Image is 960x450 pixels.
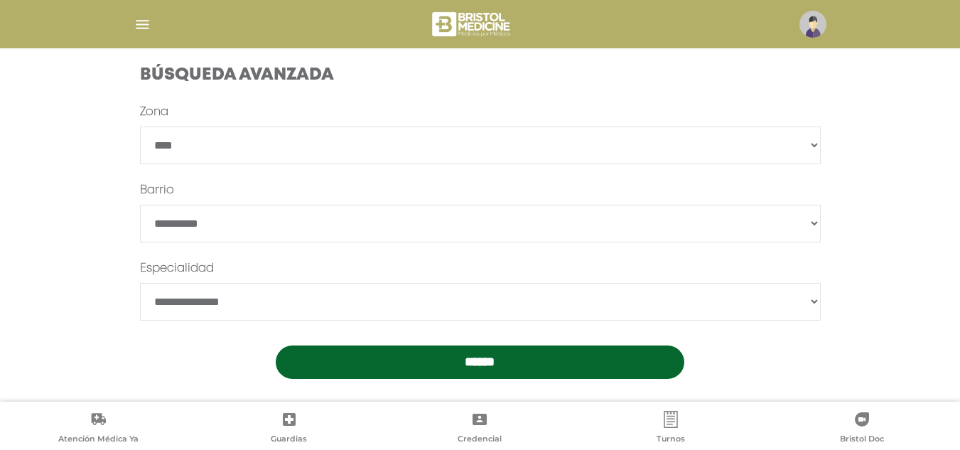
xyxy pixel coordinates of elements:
[430,7,514,41] img: bristol-medicine-blanco.png
[384,411,576,447] a: Credencial
[134,16,151,33] img: Cober_menu-lines-white.svg
[766,411,957,447] a: Bristol Doc
[458,434,502,446] span: Credencial
[3,411,194,447] a: Atención Médica Ya
[140,65,821,86] h4: Búsqueda Avanzada
[140,182,174,199] label: Barrio
[657,434,685,446] span: Turnos
[140,260,214,277] label: Especialidad
[576,411,767,447] a: Turnos
[271,434,307,446] span: Guardias
[140,104,168,121] label: Zona
[194,411,385,447] a: Guardias
[799,11,826,38] img: profile-placeholder.svg
[58,434,139,446] span: Atención Médica Ya
[840,434,884,446] span: Bristol Doc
